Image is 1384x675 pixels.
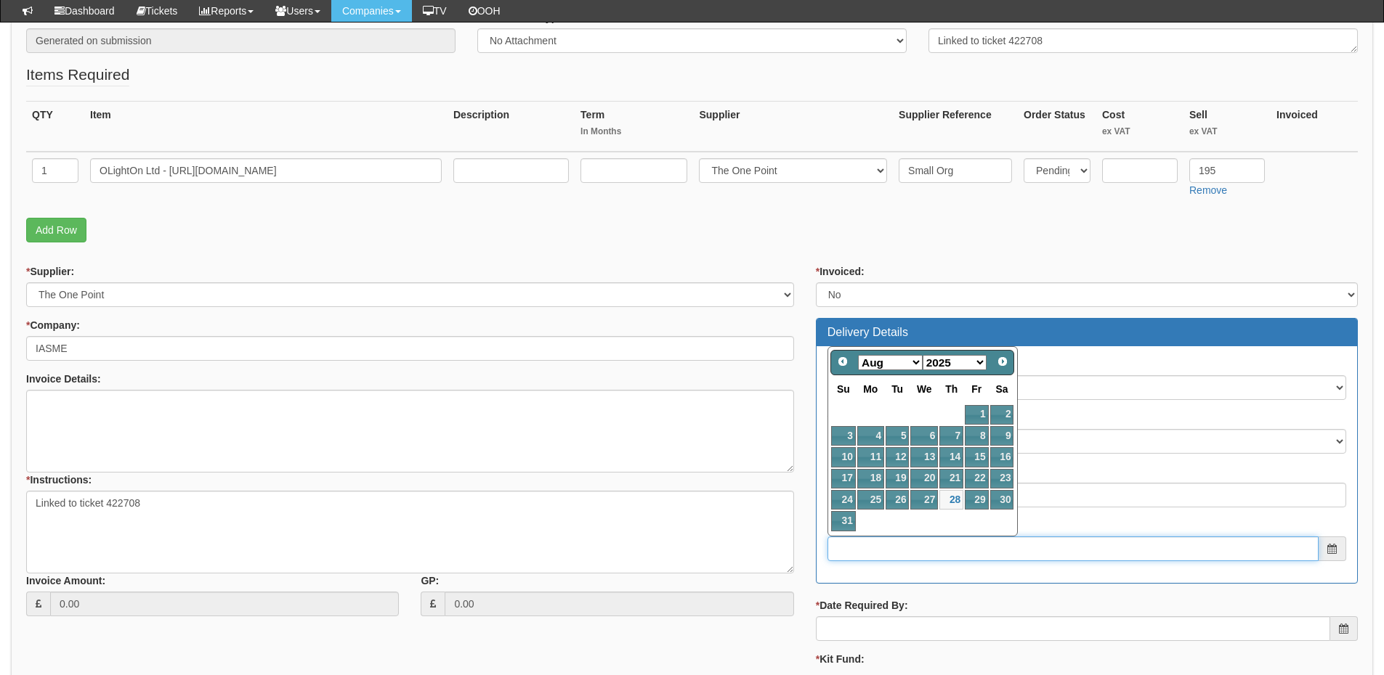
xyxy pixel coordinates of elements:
[26,64,129,86] legend: Items Required
[910,447,938,467] a: 13
[693,101,893,152] th: Supplier
[827,326,1346,339] h3: Delivery Details
[857,469,884,488] a: 18
[837,383,850,395] span: Sunday
[996,383,1008,395] span: Saturday
[939,469,963,488] a: 21
[26,318,80,332] label: Company:
[26,372,101,386] label: Invoice Details:
[939,447,963,467] a: 14
[893,101,1018,152] th: Supplier Reference
[831,426,856,446] a: 3
[965,426,988,446] a: 8
[945,383,958,395] span: Thursday
[992,352,1013,372] a: Next
[857,490,884,510] a: 25
[26,573,105,588] label: Invoice Amount:
[84,101,448,152] th: Item
[886,469,909,488] a: 19
[886,490,909,510] a: 26
[26,472,92,487] label: Instructions:
[1189,126,1265,138] small: ex VAT
[971,383,982,395] span: Friday
[1271,101,1358,152] th: Invoiced
[857,447,884,467] a: 11
[910,490,938,510] a: 27
[990,426,1014,446] a: 9
[990,447,1014,467] a: 16
[886,447,909,467] a: 12
[965,490,988,510] a: 29
[891,383,903,395] span: Tuesday
[886,426,909,446] a: 5
[917,383,932,395] span: Wednesday
[26,218,86,242] a: Add Row
[837,356,849,367] span: Prev
[816,598,908,613] label: Date Required By:
[990,490,1014,510] a: 30
[990,405,1014,425] a: 2
[910,426,938,446] a: 6
[833,352,853,372] a: Prev
[965,469,988,488] a: 22
[1102,126,1178,138] small: ex VAT
[26,264,74,279] label: Supplier:
[990,469,1014,488] a: 23
[831,469,856,488] a: 17
[575,101,693,152] th: Term
[831,447,856,467] a: 10
[831,511,856,531] a: 31
[831,490,856,510] a: 24
[1189,184,1227,196] a: Remove
[1096,101,1183,152] th: Cost
[965,447,988,467] a: 15
[448,101,575,152] th: Description
[580,126,687,138] small: In Months
[816,264,865,279] label: Invoiced:
[1183,101,1271,152] th: Sell
[857,426,884,446] a: 4
[421,573,439,588] label: GP:
[1018,101,1096,152] th: Order Status
[997,356,1008,367] span: Next
[26,101,84,152] th: QTY
[939,490,963,510] a: 28
[816,652,865,666] label: Kit Fund:
[863,383,878,395] span: Monday
[939,426,963,446] a: 7
[910,469,938,488] a: 20
[965,405,988,425] a: 1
